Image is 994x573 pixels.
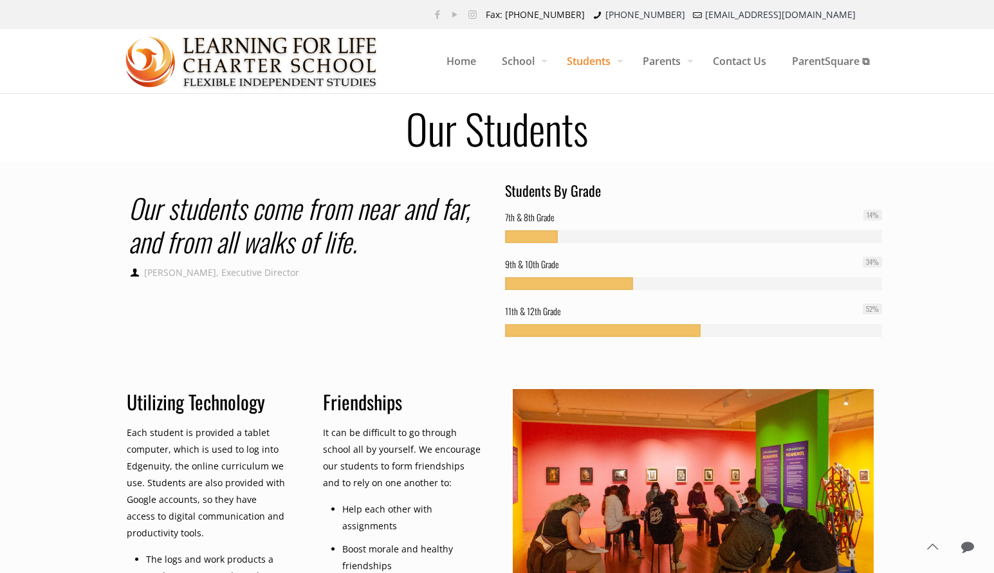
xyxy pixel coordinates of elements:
h6: 7th & 8th Grade [505,209,882,226]
a: Contact Us [700,29,779,93]
img: Our Students [125,30,378,94]
a: Students [554,29,630,93]
span: Home [434,42,489,80]
h1: Our Students [105,107,890,149]
span: 14 [863,210,882,221]
a: ParentSquare ⧉ [779,29,882,93]
em: % [872,210,879,220]
span: Students [554,42,630,80]
a: YouTube icon [448,8,462,21]
span: 34 [863,257,882,268]
h4: Students By Grade [505,181,882,199]
i: author [129,266,142,278]
a: Parents [630,29,700,93]
a: [PHONE_NUMBER] [605,8,685,21]
span: [PERSON_NAME], Executive Director [144,266,299,278]
a: Facebook icon [431,8,445,21]
a: [EMAIL_ADDRESS][DOMAIN_NAME] [705,8,856,21]
em: % [872,304,879,314]
i: mail [692,8,704,21]
a: School [489,29,554,93]
h6: 11th & 12th Grade [505,303,882,320]
a: Instagram icon [466,8,479,21]
a: Friendships [323,387,402,416]
i: phone [591,8,604,21]
span: Parents [630,42,700,80]
h6: 9th & 10th Grade [505,256,882,273]
span: School [489,42,554,80]
li: Help each other with assignments [342,501,482,534]
h2: Our students come from near and far, and from all walks of life. [129,191,490,258]
a: Utilizing Technology [127,387,265,416]
span: ParentSquare ⧉ [779,42,882,80]
em: % [872,257,879,267]
p: Each student is provided a tablet computer, which is used to log into Edgenuity, the online curri... [127,424,286,541]
span: Contact Us [700,42,779,80]
p: It can be difficult to go through school all by yourself. We encourage our students to form frien... [323,424,482,491]
a: Learning for Life Charter School [125,29,378,93]
a: Home [434,29,489,93]
span: 52 [863,304,882,314]
a: Back to top icon [919,533,946,560]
